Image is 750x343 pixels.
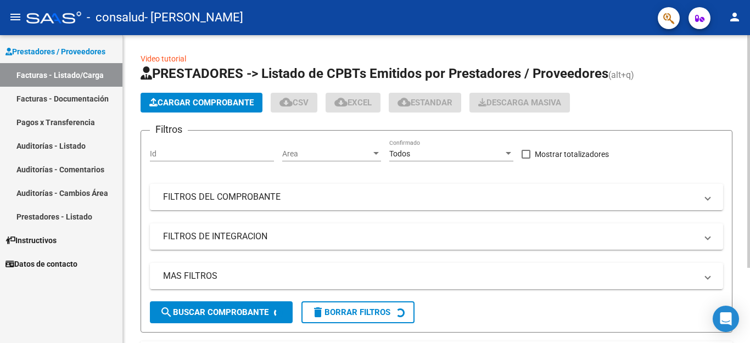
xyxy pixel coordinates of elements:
mat-expansion-panel-header: FILTROS DEL COMPROBANTE [150,184,723,210]
span: PRESTADORES -> Listado de CPBTs Emitidos por Prestadores / Proveedores [141,66,608,81]
span: Prestadores / Proveedores [5,46,105,58]
button: Estandar [389,93,461,113]
mat-icon: search [160,306,173,319]
mat-icon: delete [311,306,324,319]
span: Estandar [398,98,452,108]
span: - consalud [87,5,144,30]
mat-icon: cloud_download [334,95,348,109]
span: Datos de contacto [5,258,77,270]
span: Mostrar totalizadores [535,148,609,161]
mat-panel-title: MAS FILTROS [163,270,697,282]
mat-expansion-panel-header: FILTROS DE INTEGRACION [150,223,723,250]
span: Descarga Masiva [478,98,561,108]
app-download-masive: Descarga masiva de comprobantes (adjuntos) [469,93,570,113]
button: CSV [271,93,317,113]
span: Buscar Comprobante [160,307,268,317]
mat-icon: cloud_download [279,95,293,109]
mat-panel-title: FILTROS DEL COMPROBANTE [163,191,697,203]
h3: Filtros [150,122,188,137]
span: Instructivos [5,234,57,246]
span: - [PERSON_NAME] [144,5,243,30]
span: (alt+q) [608,70,634,80]
span: Area [282,149,371,159]
a: Video tutorial [141,54,186,63]
button: Descarga Masiva [469,93,570,113]
mat-icon: menu [9,10,22,24]
span: CSV [279,98,309,108]
span: Borrar Filtros [311,307,390,317]
mat-icon: person [728,10,741,24]
button: Borrar Filtros [301,301,415,323]
div: Open Intercom Messenger [713,306,739,332]
mat-panel-title: FILTROS DE INTEGRACION [163,230,697,243]
span: EXCEL [334,98,372,108]
span: Todos [389,149,410,158]
mat-icon: cloud_download [398,95,411,109]
button: EXCEL [326,93,380,113]
button: Buscar Comprobante [150,301,293,323]
mat-expansion-panel-header: MAS FILTROS [150,263,723,289]
button: Cargar Comprobante [141,93,262,113]
span: Cargar Comprobante [149,98,254,108]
